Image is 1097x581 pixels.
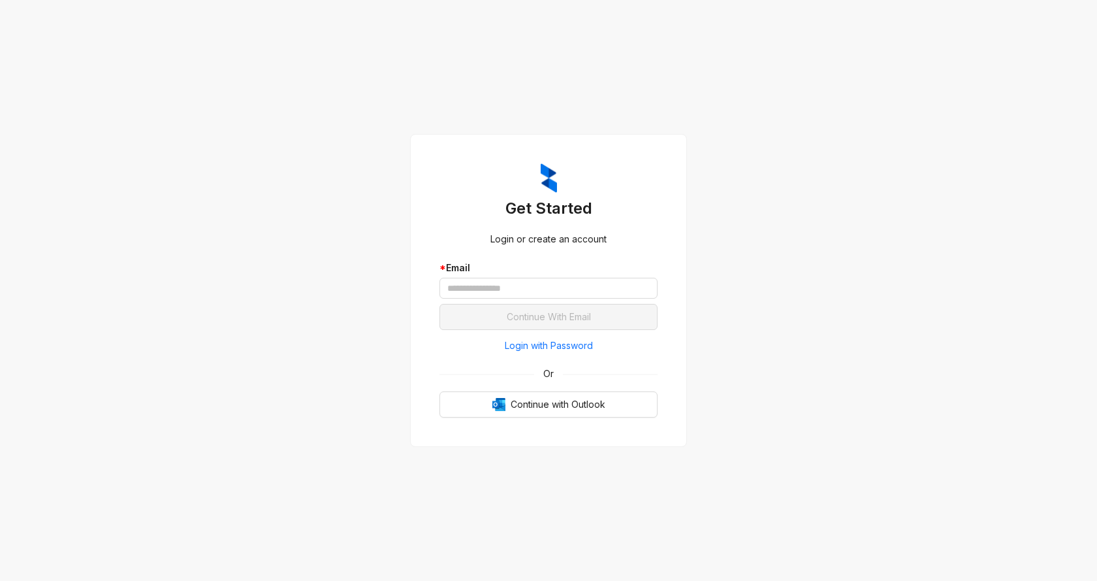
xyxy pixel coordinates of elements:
[439,232,658,246] div: Login or create an account
[492,398,505,411] img: Outlook
[541,163,557,193] img: ZumaIcon
[505,339,593,353] span: Login with Password
[439,304,658,330] button: Continue With Email
[511,397,605,412] span: Continue with Outlook
[439,198,658,219] h3: Get Started
[439,335,658,356] button: Login with Password
[439,391,658,418] button: OutlookContinue with Outlook
[534,367,563,381] span: Or
[439,261,658,275] div: Email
